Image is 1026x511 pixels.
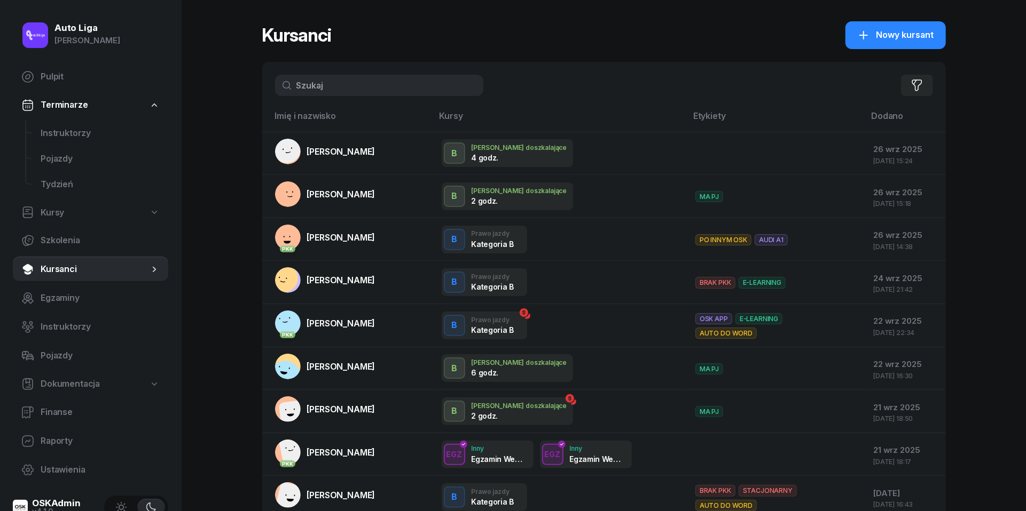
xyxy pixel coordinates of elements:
button: Nowy kursant [845,21,946,49]
span: Kursanci [41,262,149,276]
div: EGZ [541,448,565,461]
span: [PERSON_NAME] [307,318,375,329]
button: B [444,186,465,207]
span: BRAK PKK [695,277,735,288]
span: Finanse [41,405,160,419]
div: [PERSON_NAME] doszkalające [472,402,567,409]
button: B [444,315,465,336]
a: [PERSON_NAME] [275,396,375,422]
span: [PERSON_NAME] [307,232,375,243]
span: MA PJ [695,406,723,417]
a: Kursanci [13,257,168,282]
button: EGZ [542,444,563,465]
a: Pojazdy [32,146,168,172]
div: 22 wrz 2025 [873,314,937,328]
span: [PERSON_NAME] [307,361,375,372]
div: B [447,230,461,249]
div: Egzamin Wewnętrzny [570,454,625,464]
span: Instruktorzy [41,126,160,140]
span: E-LEARNING [735,313,782,324]
div: [DATE] [873,486,937,500]
span: Ustawienia [41,463,160,477]
div: Inny [570,445,625,452]
span: [PERSON_NAME] [307,275,375,285]
div: 2 godz. [472,196,527,205]
a: PKK[PERSON_NAME] [275,225,375,250]
th: Dodano [865,109,945,132]
a: [PERSON_NAME] [275,267,375,293]
th: Imię i nazwisko [262,109,433,132]
div: Kategoria B [472,497,514,506]
span: E-LEARNING [739,277,786,288]
a: Pojazdy [13,343,168,369]
a: [PERSON_NAME] [275,354,375,379]
a: PKK[PERSON_NAME] [275,440,375,465]
div: 6 godz. [472,368,527,377]
a: Dokumentacja [13,372,168,396]
span: Egzaminy [41,291,160,305]
div: [PERSON_NAME] doszkalające [472,359,567,366]
div: [DATE] 15:18 [873,200,937,207]
div: Auto Liga [54,23,120,33]
a: Terminarze [13,93,168,117]
a: PKK[PERSON_NAME] [275,310,375,336]
span: STACJONARNY [739,485,797,496]
div: 21 wrz 2025 [873,401,937,414]
span: Dokumentacja [41,377,100,391]
button: B [444,272,465,293]
button: B [444,357,465,379]
div: PKK [280,245,295,252]
div: 4 godz. [472,153,527,162]
span: Tydzień [41,178,160,191]
span: Pulpit [41,70,160,84]
span: [PERSON_NAME] [307,404,375,414]
a: [PERSON_NAME] [275,139,375,164]
div: OSKAdmin [32,499,81,508]
span: OSK APP [695,313,732,324]
a: [PERSON_NAME] [275,181,375,207]
span: Instruktorzy [41,320,160,334]
div: Prawo jazdy [472,488,514,495]
div: B [447,360,461,378]
div: 26 wrz 2025 [873,186,937,199]
button: EGZ [444,444,465,465]
button: B [444,142,465,164]
div: PKK [280,460,295,467]
th: Etykiety [687,109,865,132]
div: Prawo jazdy [472,273,514,280]
span: AUTO DO WORD [695,500,757,511]
span: PO INNYM OSK [695,234,751,245]
span: AUTO DO WORD [695,328,757,339]
div: B [447,145,461,163]
div: B [447,316,461,334]
span: Pojazdy [41,152,160,166]
button: B [444,401,465,422]
div: 21 wrz 2025 [873,443,937,457]
div: [DATE] 22:34 [873,329,937,336]
div: [DATE] 15:24 [873,157,937,164]
span: [PERSON_NAME] [307,490,375,500]
a: Kursy [13,201,168,225]
button: B [444,229,465,250]
div: Kategoria B [472,282,514,291]
div: Kategoria B [472,325,514,334]
span: MA PJ [695,191,723,202]
div: [PERSON_NAME] [54,34,120,47]
a: [PERSON_NAME] [275,482,375,508]
span: Raporty [41,434,160,448]
input: Szukaj [275,75,483,96]
div: Inny [472,445,527,452]
div: 22 wrz 2025 [873,357,937,371]
div: [DATE] 16:30 [873,372,937,379]
div: 26 wrz 2025 [873,142,937,156]
a: Finanse [13,400,168,425]
span: BRAK PKK [695,485,735,496]
span: Pojazdy [41,349,160,363]
div: PKK [280,331,295,338]
span: [PERSON_NAME] [307,189,375,199]
a: Ustawienia [13,457,168,483]
a: Szkolenia [13,228,168,253]
a: Egzaminy [13,285,168,311]
div: B [447,273,461,291]
div: Kategoria B [472,239,514,249]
